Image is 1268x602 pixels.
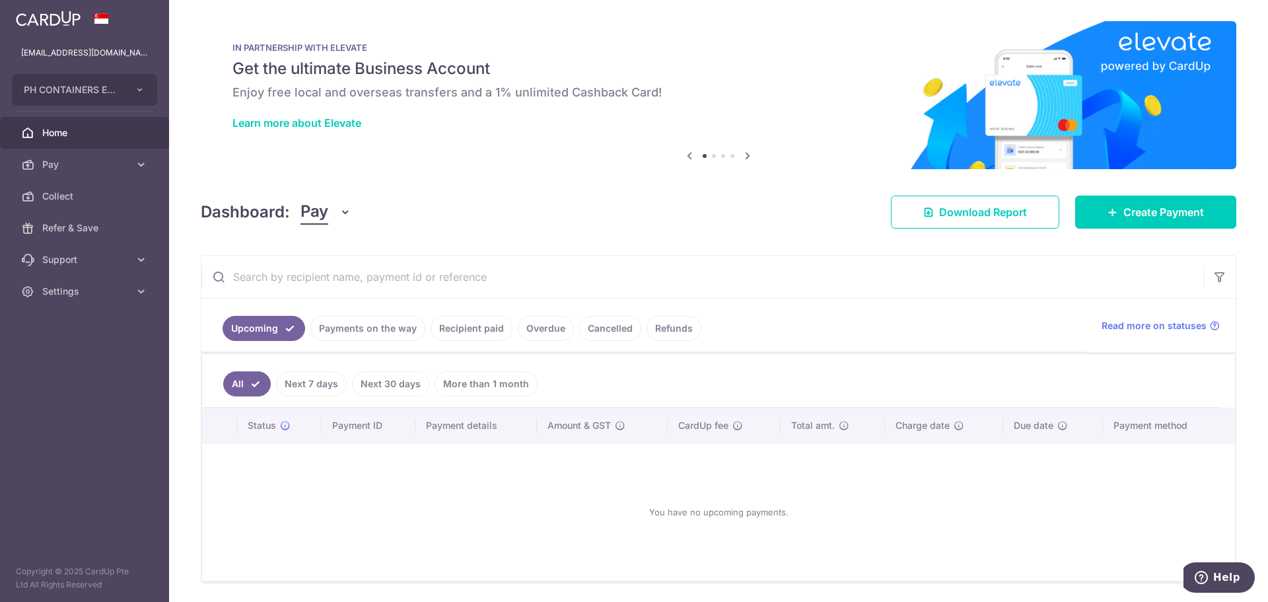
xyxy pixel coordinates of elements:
span: Pay [300,200,328,225]
span: Refer & Save [42,221,129,235]
h6: Enjoy free local and overseas transfers and a 1% unlimited Cashback Card! [232,85,1205,100]
a: Learn more about Elevate [232,116,361,130]
a: Payments on the way [310,316,425,341]
button: Pay [300,200,351,225]
span: CardUp fee [678,419,728,432]
a: Download Report [891,196,1059,229]
a: Read more on statuses [1102,319,1220,332]
img: Renovation banner [201,21,1236,169]
a: All [223,371,271,396]
a: More than 1 month [435,371,538,396]
span: Status [248,419,276,432]
span: Amount & GST [547,419,611,432]
span: Download Report [939,204,1027,220]
h5: Get the ultimate Business Account [232,58,1205,79]
th: Payment method [1103,408,1235,443]
h4: Dashboard: [201,200,290,224]
span: Settings [42,285,129,298]
span: Create Payment [1123,204,1204,220]
a: Upcoming [223,316,305,341]
img: CardUp [16,11,81,26]
a: Overdue [518,316,574,341]
span: Home [42,126,129,139]
div: You have no upcoming payments. [218,454,1219,570]
a: Create Payment [1075,196,1236,229]
th: Payment ID [322,408,415,443]
span: PH CONTAINERS EXPRESS (S) PTE LTD [24,83,122,96]
button: PH CONTAINERS EXPRESS (S) PTE LTD [12,74,157,106]
iframe: Opens a widget where you can find more information [1183,562,1255,595]
a: Recipient paid [431,316,512,341]
a: Cancelled [579,316,641,341]
span: Read more on statuses [1102,319,1207,332]
span: Pay [42,158,129,171]
a: Next 30 days [352,371,429,396]
span: Due date [1014,419,1053,432]
th: Payment details [415,408,537,443]
span: Charge date [896,419,950,432]
input: Search by recipient name, payment id or reference [201,256,1204,298]
a: Refunds [647,316,701,341]
span: Total amt. [791,419,835,432]
p: [EMAIL_ADDRESS][DOMAIN_NAME] [21,46,148,59]
span: Collect [42,190,129,203]
span: Support [42,253,129,266]
a: Next 7 days [276,371,347,396]
p: IN PARTNERSHIP WITH ELEVATE [232,42,1205,53]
